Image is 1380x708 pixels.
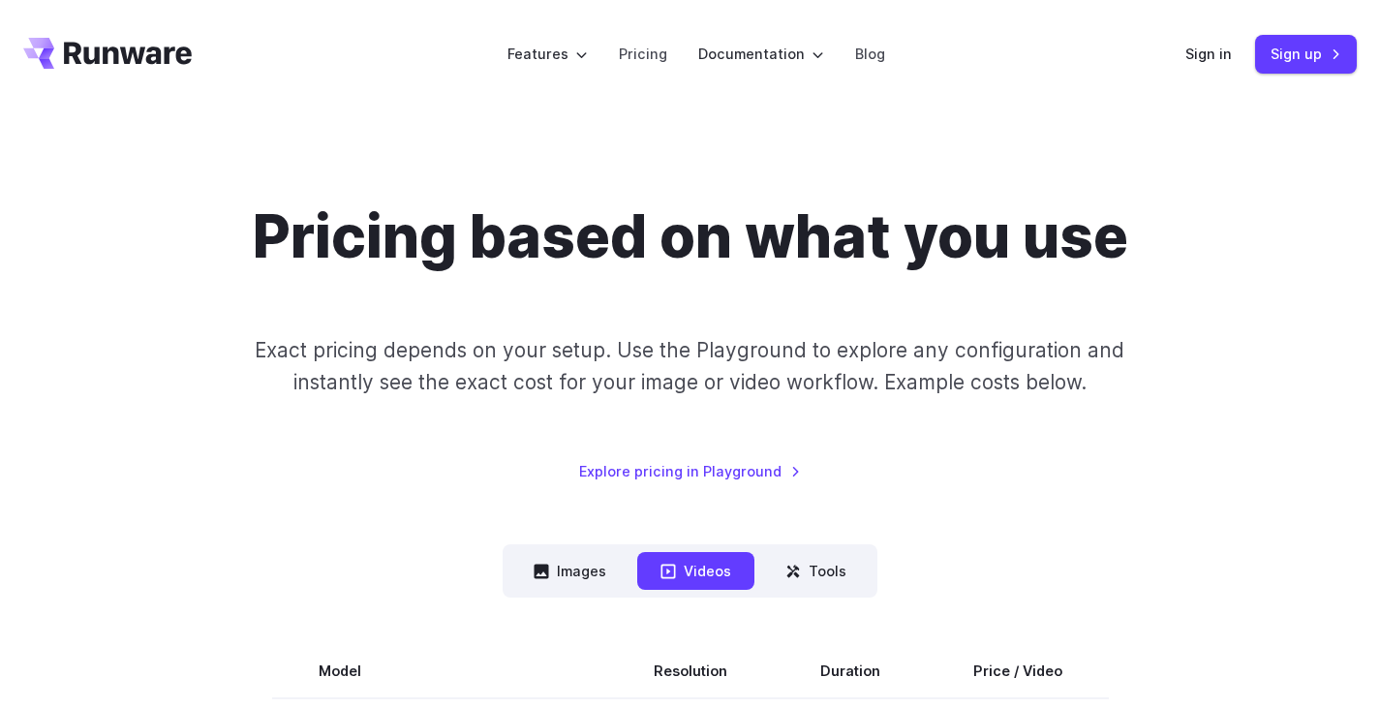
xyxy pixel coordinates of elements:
[1185,43,1232,65] a: Sign in
[762,552,870,590] button: Tools
[1255,35,1357,73] a: Sign up
[927,644,1109,698] th: Price / Video
[507,43,588,65] label: Features
[510,552,629,590] button: Images
[224,334,1157,399] p: Exact pricing depends on your setup. Use the Playground to explore any configuration and instantl...
[619,43,667,65] a: Pricing
[579,460,801,482] a: Explore pricing in Playground
[698,43,824,65] label: Documentation
[272,644,607,698] th: Model
[855,43,885,65] a: Blog
[23,38,192,69] a: Go to /
[637,552,754,590] button: Videos
[774,644,927,698] th: Duration
[607,644,774,698] th: Resolution
[253,201,1128,272] h1: Pricing based on what you use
